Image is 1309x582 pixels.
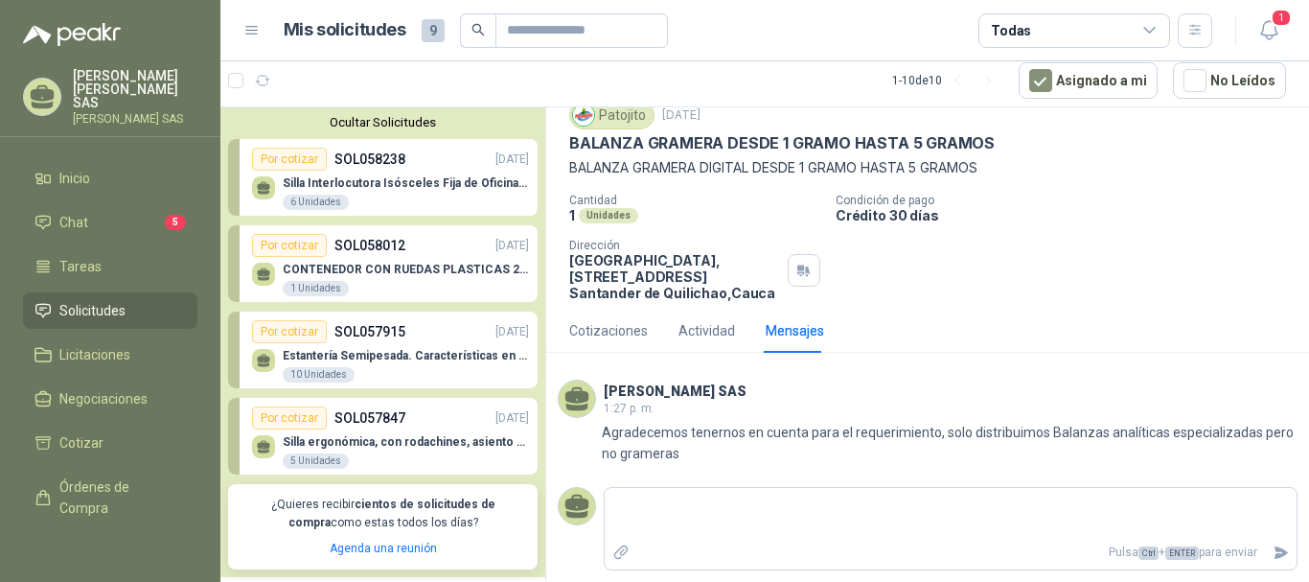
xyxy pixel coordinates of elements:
div: Patojito [569,101,654,129]
p: [GEOGRAPHIC_DATA], [STREET_ADDRESS] Santander de Quilichao , Cauca [569,252,780,301]
div: Por cotizar [252,407,327,430]
span: 1:27 p. m. [604,402,654,415]
p: [DATE] [495,409,529,428]
label: Adjuntar archivos [605,536,637,570]
span: search [471,23,485,36]
a: Remisiones [23,534,197,570]
button: Ocultar Solicitudes [228,115,538,129]
div: 1 Unidades [283,281,349,296]
div: Ocultar SolicitudesPor cotizarSOL058238[DATE] Silla Interlocutora Isósceles Fija de Oficina Tela ... [220,107,545,577]
h3: [PERSON_NAME] SAS [604,386,746,397]
p: 1 [569,207,575,223]
p: SOL057915 [334,321,405,342]
a: Por cotizarSOL058238[DATE] Silla Interlocutora Isósceles Fija de Oficina Tela Negra Just Home Col... [228,139,538,216]
p: SOL057847 [334,407,405,429]
p: [DATE] [495,237,529,255]
a: Inicio [23,160,197,197]
div: Por cotizar [252,148,327,171]
span: 5 [165,215,186,230]
p: ¿Quieres recibir como estas todos los días? [240,496,526,532]
b: cientos de solicitudes de compra [288,498,495,529]
div: 10 Unidades [283,367,355,383]
div: 6 Unidades [283,195,349,210]
span: 9 [422,19,445,42]
img: Company Logo [573,105,594,126]
p: CONTENEDOR CON RUEDAS PLASTICAS 240 LTS BLANCO CON TAPA [283,263,529,276]
a: Por cotizarSOL057847[DATE] Silla ergonómica, con rodachines, asiento ajustable en altura, espalda... [228,398,538,475]
h1: Mis solicitudes [284,16,406,44]
button: Asignado a mi [1019,62,1158,99]
img: Logo peakr [23,23,121,46]
p: Crédito 30 días [836,207,1301,223]
p: Agradecemos tenernos en cuenta para el requerimiento, solo distribuimos Balanzas analíticas espec... [602,422,1298,464]
p: Condición de pago [836,194,1301,207]
p: BALANZA GRAMERA DIGITAL DESDE 1 GRAMO HASTA 5 GRAMOS [569,157,1286,178]
a: Cotizar [23,425,197,461]
span: Órdenes de Compra [59,477,179,519]
button: No Leídos [1173,62,1286,99]
span: Negociaciones [59,388,148,409]
span: Solicitudes [59,300,126,321]
p: BALANZA GRAMERA DESDE 1 GRAMO HASTA 5 GRAMOS [569,133,995,153]
p: Estantería Semipesada. Características en el adjunto [283,349,529,362]
a: Licitaciones [23,337,197,373]
p: Pulsa + para enviar [637,536,1266,570]
div: 1 - 10 de 10 [892,65,1003,96]
p: [DATE] [662,106,700,125]
div: Actividad [678,320,735,341]
span: 1 [1271,9,1292,27]
div: Unidades [579,208,638,223]
div: 5 Unidades [283,454,349,469]
p: SOL058012 [334,235,405,256]
button: 1 [1252,13,1286,48]
a: Por cotizarSOL057915[DATE] Estantería Semipesada. Características en el adjunto10 Unidades [228,312,538,388]
span: Cotizar [59,432,103,454]
div: Todas [991,20,1031,41]
a: Por cotizarSOL058012[DATE] CONTENEDOR CON RUEDAS PLASTICAS 240 LTS BLANCO CON TAPA1 Unidades [228,225,538,302]
span: ENTER [1165,547,1199,560]
a: Solicitudes [23,292,197,329]
span: Tareas [59,256,102,277]
a: Órdenes de Compra [23,469,197,526]
p: Cantidad [569,194,820,207]
a: Agenda una reunión [330,542,437,555]
div: Cotizaciones [569,320,648,341]
a: Chat5 [23,204,197,241]
button: Enviar [1265,536,1297,570]
p: [DATE] [495,323,529,341]
p: Dirección [569,239,780,252]
div: Mensajes [766,320,824,341]
p: Silla ergonómica, con rodachines, asiento ajustable en altura, espaldar alto, [283,435,529,449]
p: Silla Interlocutora Isósceles Fija de Oficina Tela Negra Just Home Collection [283,176,529,190]
p: SOL058238 [334,149,405,170]
span: Ctrl [1138,547,1159,560]
span: Inicio [59,168,90,189]
p: [PERSON_NAME] SAS [73,113,197,125]
div: Por cotizar [252,234,327,257]
a: Tareas [23,248,197,285]
p: [DATE] [495,151,529,169]
span: Chat [59,212,88,233]
a: Negociaciones [23,381,197,417]
div: Por cotizar [252,320,327,343]
span: Licitaciones [59,344,130,365]
p: [PERSON_NAME] [PERSON_NAME] SAS [73,69,197,109]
